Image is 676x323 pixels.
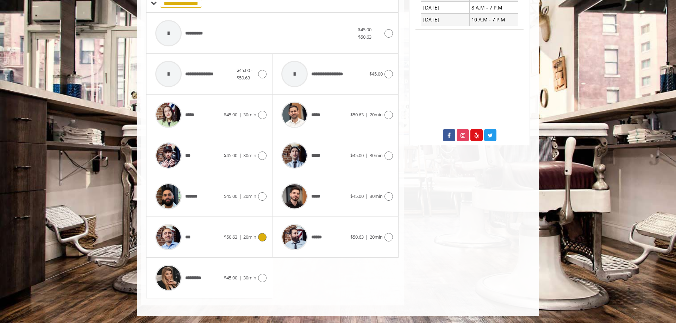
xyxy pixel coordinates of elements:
td: [DATE] [421,14,470,26]
span: | [365,234,368,240]
span: | [239,111,242,118]
span: | [365,152,368,159]
span: 20min [370,111,383,118]
span: | [365,193,368,199]
span: 30min [243,274,256,281]
span: 30min [370,193,383,199]
span: $50.63 [224,234,237,240]
span: 30min [243,111,256,118]
span: | [239,274,242,281]
td: 10 A.M - 7 P.M [469,14,518,26]
span: | [239,152,242,159]
span: 20min [243,193,256,199]
td: 8 A.M - 7 P.M [469,2,518,14]
span: $45.00 [350,152,364,159]
span: $45.00 [224,274,237,281]
td: [DATE] [421,2,470,14]
span: 30min [370,152,383,159]
span: $50.63 [350,234,364,240]
span: | [239,193,242,199]
span: | [239,234,242,240]
span: $45.00 - $50.63 [237,67,252,81]
span: $45.00 [224,152,237,159]
span: 20min [370,234,383,240]
span: $45.00 [350,193,364,199]
span: $45.00 - $50.63 [358,26,374,40]
span: $45.00 [224,193,237,199]
span: $50.63 [350,111,364,118]
span: $45.00 [369,71,383,77]
span: 20min [243,234,256,240]
span: | [365,111,368,118]
span: 30min [243,152,256,159]
span: $45.00 [224,111,237,118]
